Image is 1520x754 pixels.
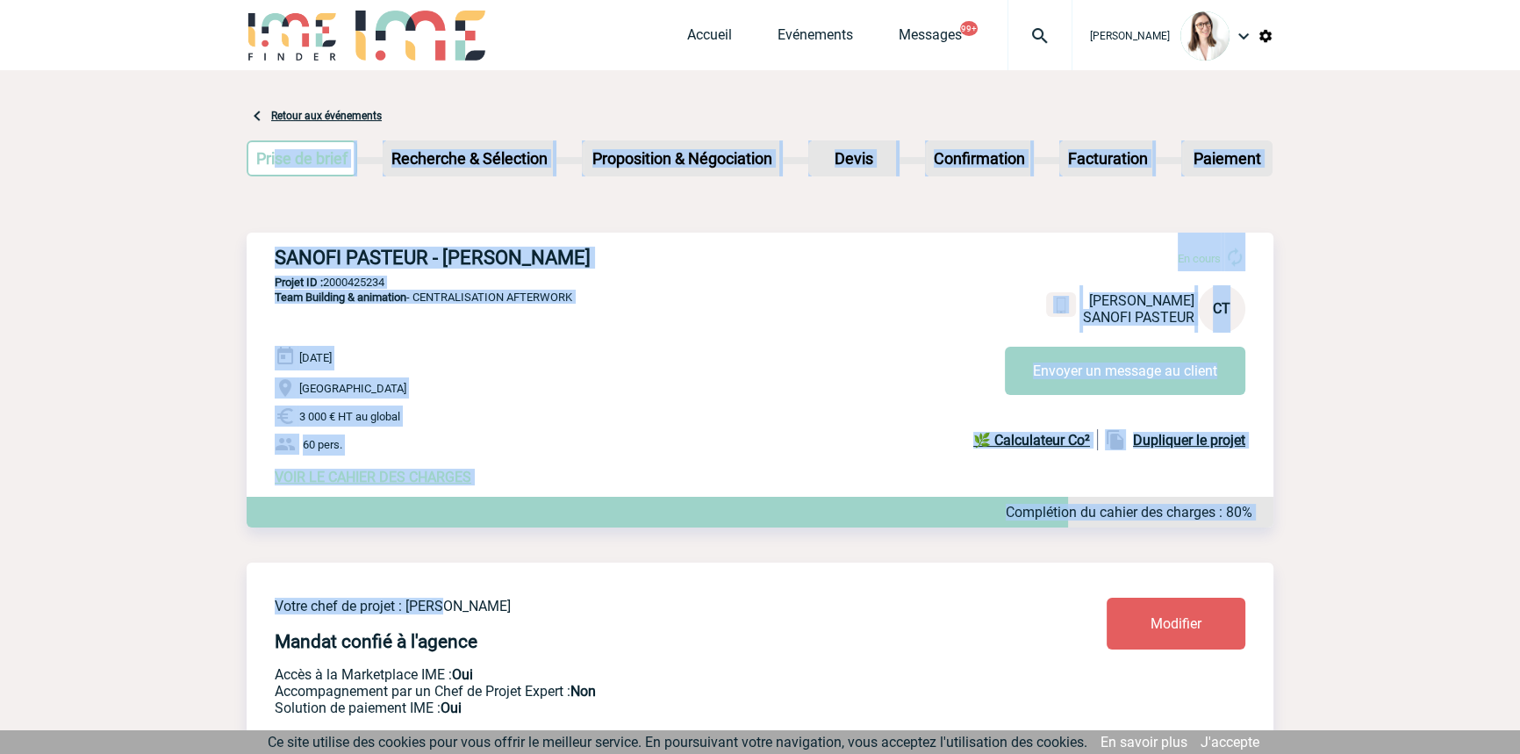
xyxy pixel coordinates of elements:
[570,683,596,700] b: Non
[1213,300,1230,317] span: CT
[973,429,1098,450] a: 🌿 Calculateur Co²
[384,142,555,175] p: Recherche & Sélection
[1089,292,1194,309] span: [PERSON_NAME]
[247,276,1273,289] p: 2000425234
[1133,432,1245,449] b: Dupliquer le projet
[275,700,1003,716] p: Conformité aux process achat client, Prise en charge de la facturation, Mutualisation de plusieur...
[960,21,978,36] button: 99+
[687,26,732,51] a: Accueil
[584,142,781,175] p: Proposition & Négociation
[778,26,853,51] a: Evénements
[275,631,477,652] h4: Mandat confié à l'agence
[1180,11,1230,61] img: 122719-0.jpg
[452,666,473,683] b: Oui
[1061,142,1155,175] p: Facturation
[275,276,323,289] b: Projet ID :
[275,469,471,485] a: VOIR LE CAHIER DES CHARGES
[275,291,406,304] span: Team Building & animation
[299,410,400,423] span: 3 000 € HT au global
[299,351,332,364] span: [DATE]
[268,734,1087,750] span: Ce site utilise des cookies pour vous offrir le meilleur service. En poursuivant votre navigation...
[1005,347,1245,395] button: Envoyer un message au client
[1083,309,1194,326] span: SANOFI PASTEUR
[1101,734,1187,750] a: En savoir plus
[1201,734,1259,750] a: J'accepte
[927,142,1032,175] p: Confirmation
[1151,615,1201,632] span: Modifier
[1053,298,1069,313] img: portable.png
[441,700,462,716] b: Oui
[899,26,962,51] a: Messages
[275,291,572,304] span: - CENTRALISATION AFTERWORK
[275,683,1003,700] p: Prestation payante
[275,247,801,269] h3: SANOFI PASTEUR - [PERSON_NAME]
[303,438,342,451] span: 60 pers.
[248,142,355,175] p: Prise de brief
[1178,252,1221,265] span: En cours
[299,382,406,395] span: [GEOGRAPHIC_DATA]
[810,142,898,175] p: Devis
[275,598,1003,614] p: Votre chef de projet : [PERSON_NAME]
[973,432,1090,449] b: 🌿 Calculateur Co²
[1105,429,1126,450] img: file_copy-black-24dp.png
[271,110,382,122] a: Retour aux événements
[1183,142,1271,175] p: Paiement
[247,11,338,61] img: IME-Finder
[275,666,1003,683] p: Accès à la Marketplace IME :
[1090,30,1170,42] span: [PERSON_NAME]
